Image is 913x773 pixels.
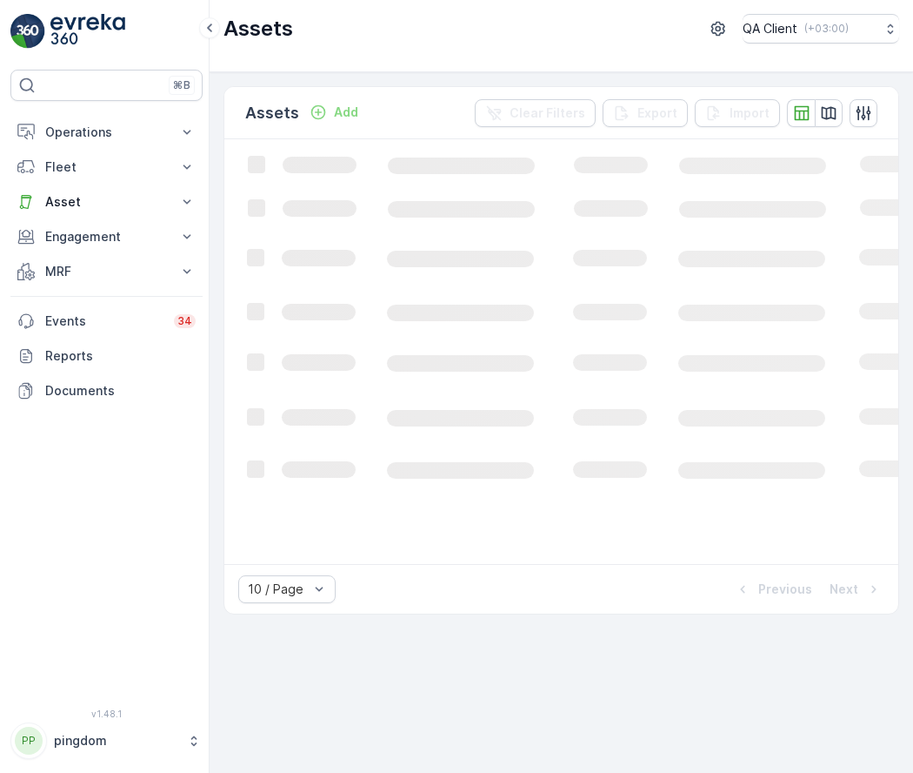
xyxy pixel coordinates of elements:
[758,581,812,598] p: Previous
[830,581,858,598] p: Next
[45,124,168,141] p: Operations
[45,347,196,365] p: Reports
[743,20,797,37] p: QA Client
[45,313,163,330] p: Events
[223,15,293,43] p: Assets
[10,723,203,759] button: PPpingdom
[245,101,299,125] p: Assets
[10,185,203,219] button: Asset
[730,104,770,122] p: Import
[10,339,203,373] a: Reports
[695,99,780,127] button: Import
[475,99,596,127] button: Clear Filters
[45,158,168,176] p: Fleet
[10,219,203,254] button: Engagement
[45,263,168,280] p: MRF
[10,373,203,408] a: Documents
[732,579,814,600] button: Previous
[45,228,168,245] p: Engagement
[45,382,196,400] p: Documents
[743,14,899,44] button: QA Client(+03:00)
[334,104,358,121] p: Add
[15,727,43,755] div: PP
[173,78,190,92] p: ⌘B
[303,102,365,123] button: Add
[10,115,203,150] button: Operations
[10,150,203,185] button: Fleet
[10,254,203,289] button: MRF
[637,104,677,122] p: Export
[50,14,125,49] img: logo_light-DOdMpM7g.png
[603,99,688,127] button: Export
[177,314,192,328] p: 34
[10,709,203,719] span: v 1.48.1
[510,104,585,122] p: Clear Filters
[804,22,849,36] p: ( +03:00 )
[10,304,203,339] a: Events34
[10,14,45,49] img: logo
[54,732,178,749] p: pingdom
[828,579,884,600] button: Next
[45,193,168,211] p: Asset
